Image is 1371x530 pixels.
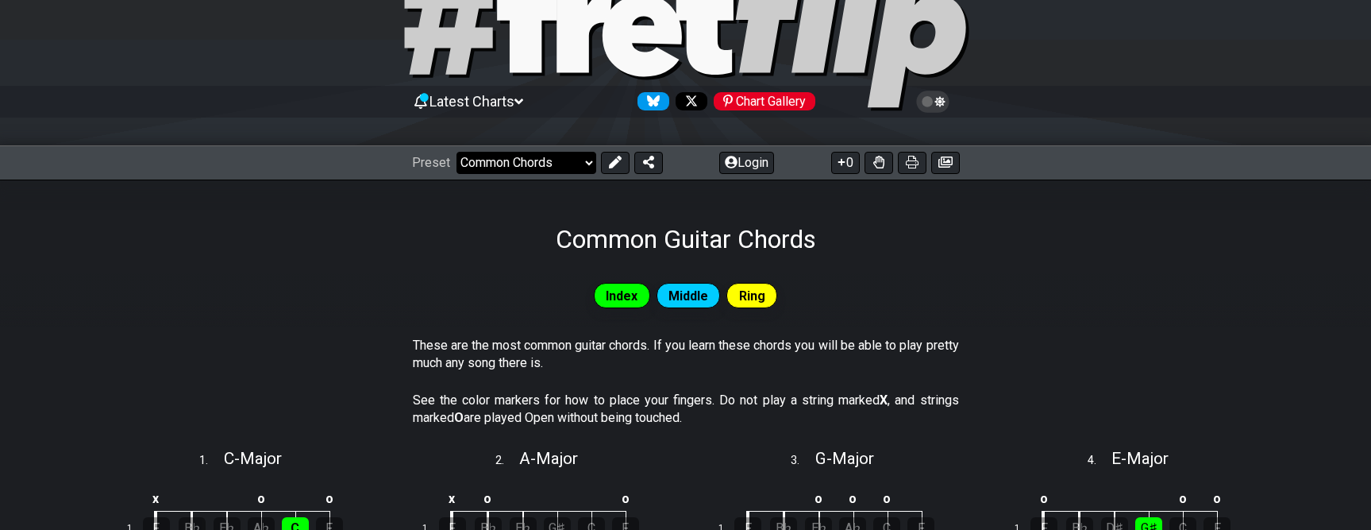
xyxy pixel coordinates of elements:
[924,95,942,109] span: Toggle light / dark theme
[556,224,816,254] h1: Common Guitar Chords
[1166,486,1200,512] td: o
[199,452,223,470] span: 1 .
[412,155,450,170] span: Preset
[634,152,663,174] button: Share Preset
[631,92,669,110] a: Follow #fretflip at Bluesky
[456,152,596,174] select: Preset
[224,449,282,468] span: C - Major
[815,449,874,468] span: G - Major
[831,152,860,174] button: 0
[791,452,815,470] span: 3 .
[495,452,519,470] span: 2 .
[1026,486,1062,512] td: o
[470,486,506,512] td: o
[669,92,707,110] a: Follow #fretflip at X
[454,410,464,425] strong: O
[836,486,870,512] td: o
[601,152,630,174] button: Edit Preset
[519,449,578,468] span: A - Major
[312,486,346,512] td: o
[413,392,959,427] p: See the color markers for how to place your fingers. Do not play a string marked , and strings ma...
[931,152,960,174] button: Create image
[434,486,471,512] td: x
[413,337,959,373] p: These are the most common guitar chords. If you learn these chords you will be able to play prett...
[714,92,815,110] div: Chart Gallery
[870,486,904,512] td: o
[668,284,708,308] span: Middle
[739,284,765,308] span: Ring
[707,92,815,110] a: #fretflip at Pinterest
[1200,486,1234,512] td: o
[1111,449,1169,468] span: E - Major
[429,93,514,110] span: Latest Charts
[606,284,637,308] span: Index
[138,486,175,512] td: x
[865,152,893,174] button: Toggle Dexterity for all fretkits
[801,486,836,512] td: o
[719,152,774,174] button: Login
[244,486,278,512] td: o
[898,152,926,174] button: Print
[1088,452,1111,470] span: 4 .
[880,393,888,408] strong: X
[608,486,642,512] td: o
